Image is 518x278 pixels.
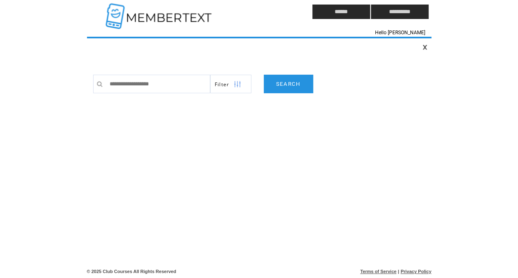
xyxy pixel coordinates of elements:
a: Terms of Service [360,269,396,274]
a: Privacy Policy [401,269,431,274]
span: © 2025 Club Courses All Rights Reserved [87,269,176,274]
a: Filter [210,75,251,93]
span: Hello [PERSON_NAME] [375,30,425,35]
a: SEARCH [264,75,313,93]
span: Show filters [215,81,230,88]
img: filters.png [234,75,241,94]
span: | [398,269,399,274]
